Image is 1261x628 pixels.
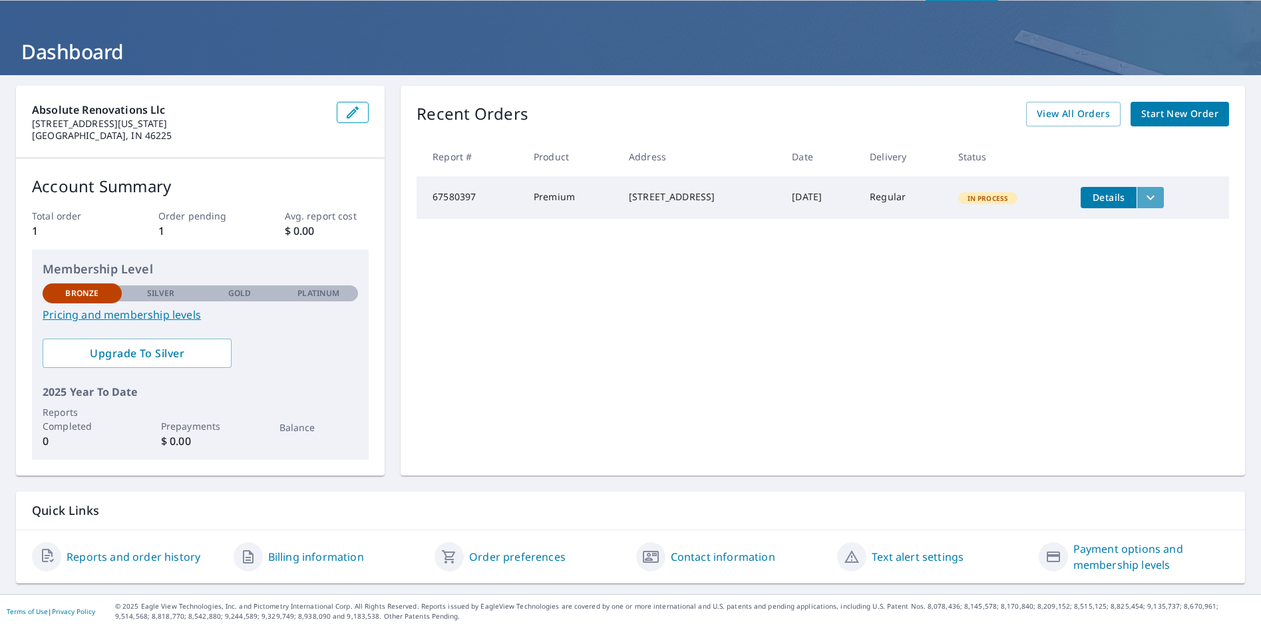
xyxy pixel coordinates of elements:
th: Date [781,137,859,176]
th: Product [523,137,618,176]
span: In Process [960,194,1017,203]
a: Text alert settings [872,549,964,565]
a: Start New Order [1131,102,1229,126]
button: filesDropdownBtn-67580397 [1137,187,1164,208]
p: Total order [32,209,116,223]
span: View All Orders [1037,106,1110,122]
th: Status [948,137,1071,176]
td: 67580397 [417,176,523,219]
p: Bronze [65,287,98,299]
h1: Dashboard [16,38,1245,65]
p: [GEOGRAPHIC_DATA], IN 46225 [32,130,326,142]
div: [STREET_ADDRESS] [629,190,771,204]
a: Terms of Use [7,607,48,616]
a: Pricing and membership levels [43,307,358,323]
span: Start New Order [1141,106,1218,122]
a: Billing information [268,549,364,565]
span: Upgrade To Silver [53,346,221,361]
p: Membership Level [43,260,358,278]
p: $ 0.00 [161,433,240,449]
a: Contact information [671,549,775,565]
p: Account Summary [32,174,369,198]
th: Delivery [859,137,948,176]
button: detailsBtn-67580397 [1081,187,1137,208]
a: Payment options and membership levels [1073,541,1230,573]
p: Reports Completed [43,405,122,433]
a: Reports and order history [67,549,200,565]
p: Avg. report cost [285,209,369,223]
p: Balance [279,420,359,434]
td: [DATE] [781,176,859,219]
a: Upgrade To Silver [43,339,232,368]
p: Order pending [158,209,243,223]
p: Gold [228,287,251,299]
p: Quick Links [32,502,1229,519]
td: Regular [859,176,948,219]
p: 1 [32,223,116,239]
p: 1 [158,223,243,239]
a: Order preferences [469,549,566,565]
p: Silver [147,287,175,299]
span: Details [1089,191,1129,204]
p: | [7,607,95,615]
p: Platinum [297,287,339,299]
p: Prepayments [161,419,240,433]
p: Recent Orders [417,102,528,126]
p: 0 [43,433,122,449]
p: Absolute Renovations llc [32,102,326,118]
th: Report # [417,137,523,176]
a: View All Orders [1026,102,1121,126]
p: 2025 Year To Date [43,384,358,400]
p: $ 0.00 [285,223,369,239]
p: [STREET_ADDRESS][US_STATE] [32,118,326,130]
th: Address [618,137,781,176]
td: Premium [523,176,618,219]
a: Privacy Policy [52,607,95,616]
p: © 2025 Eagle View Technologies, Inc. and Pictometry International Corp. All Rights Reserved. Repo... [115,601,1254,621]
